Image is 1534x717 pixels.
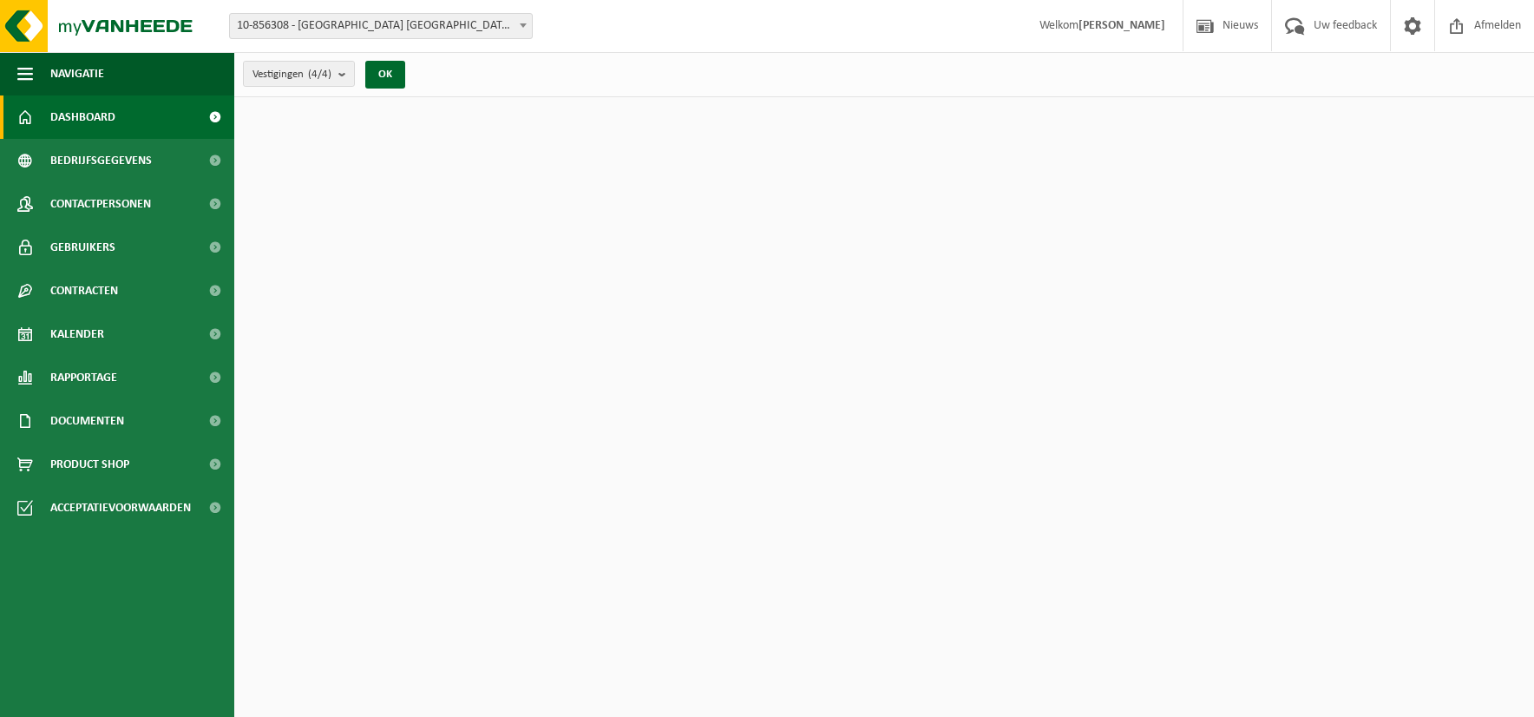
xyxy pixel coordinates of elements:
[50,399,124,443] span: Documenten
[252,62,331,88] span: Vestigingen
[229,13,533,39] span: 10-856308 - FRIESLAND CAMPINA BELGIUM NV - AALTER
[365,61,405,89] button: OK
[50,443,129,486] span: Product Shop
[50,356,117,399] span: Rapportage
[308,69,331,80] count: (4/4)
[50,139,152,182] span: Bedrijfsgegevens
[50,182,151,226] span: Contactpersonen
[50,486,191,530] span: Acceptatievoorwaarden
[50,269,118,312] span: Contracten
[243,61,355,87] button: Vestigingen(4/4)
[230,14,532,38] span: 10-856308 - FRIESLAND CAMPINA BELGIUM NV - AALTER
[50,52,104,95] span: Navigatie
[1078,19,1165,32] strong: [PERSON_NAME]
[50,312,104,356] span: Kalender
[50,226,115,269] span: Gebruikers
[50,95,115,139] span: Dashboard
